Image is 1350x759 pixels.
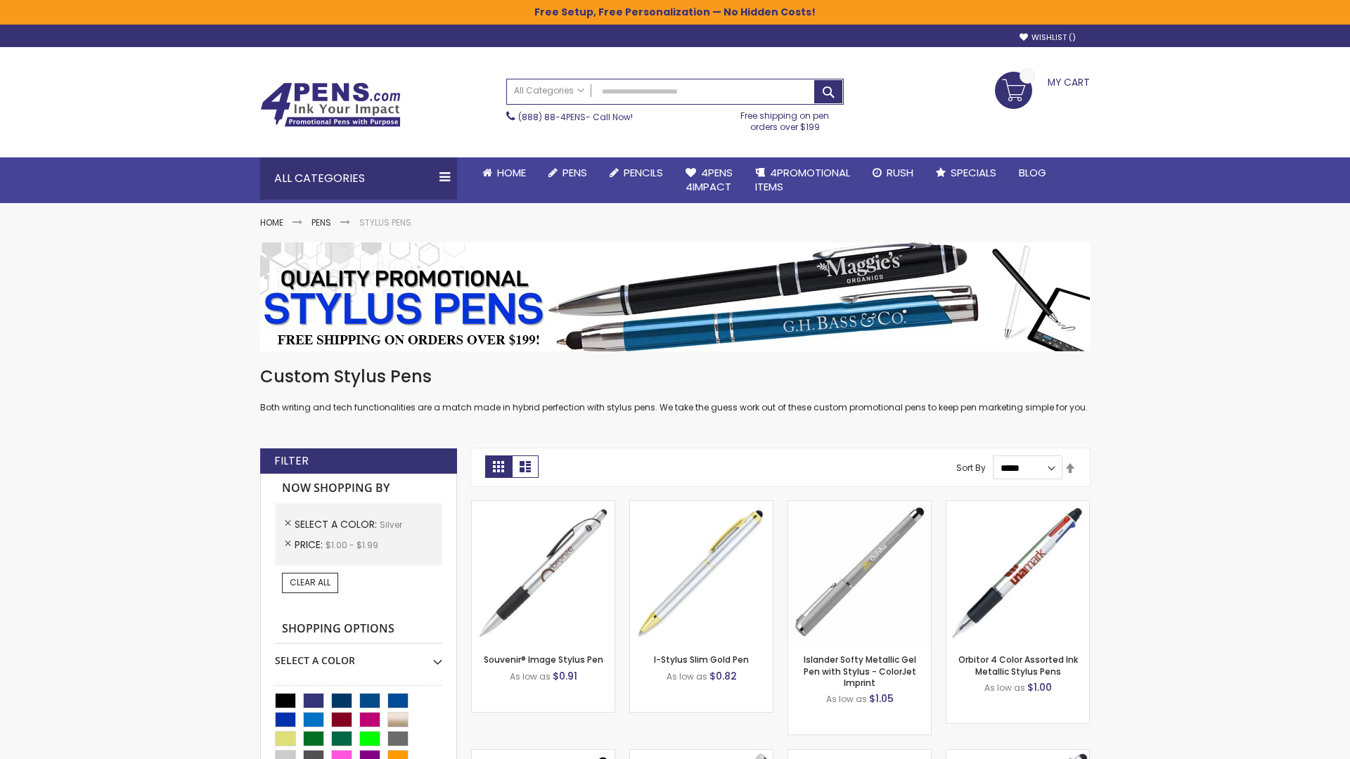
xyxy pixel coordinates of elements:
[709,669,737,683] span: $0.82
[380,519,402,531] span: Silver
[260,365,1090,388] h1: Custom Stylus Pens
[472,501,615,644] img: Souvenir® Image Stylus Pen-Silver
[1008,157,1057,188] a: Blog
[630,501,773,644] img: I-Stylus-Slim-Gold-Silver
[686,165,733,194] span: 4Pens 4impact
[260,242,1090,351] img: Stylus Pens
[518,111,586,123] a: (888) 88-4PENS
[553,669,577,683] span: $0.91
[788,500,931,512] a: Islander Softy Metallic Gel Pen with Stylus - ColorJet Imprint-Silver
[518,111,633,123] span: - Call Now!
[1027,680,1052,694] span: $1.00
[726,105,844,133] div: Free shipping on pen orders over $199
[260,157,457,200] div: All Categories
[869,692,894,706] span: $1.05
[260,216,283,228] a: Home
[507,79,591,103] a: All Categories
[744,157,861,203] a: 4PROMOTIONALITEMS
[826,693,867,705] span: As low as
[472,500,615,512] a: Souvenir® Image Stylus Pen-Silver
[1019,165,1046,180] span: Blog
[275,614,442,644] strong: Shopping Options
[951,165,996,180] span: Specials
[598,157,674,188] a: Pencils
[887,165,913,180] span: Rush
[624,165,663,180] span: Pencils
[946,501,1089,644] img: Orbitor 4 Color Assorted Ink Metallic Stylus Pens-Silver
[755,165,850,194] span: 4PROMOTIONAL ITEMS
[260,82,401,127] img: 4Pens Custom Pens and Promotional Products
[958,654,1078,677] a: Orbitor 4 Color Assorted Ink Metallic Stylus Pens
[562,165,587,180] span: Pens
[359,216,411,228] strong: Stylus Pens
[275,644,442,668] div: Select A Color
[804,654,916,688] a: Islander Softy Metallic Gel Pen with Stylus - ColorJet Imprint
[788,501,931,644] img: Islander Softy Metallic Gel Pen with Stylus - ColorJet Imprint-Silver
[925,157,1008,188] a: Specials
[537,157,598,188] a: Pens
[282,573,338,592] a: Clear All
[946,500,1089,512] a: Orbitor 4 Color Assorted Ink Metallic Stylus Pens-Silver
[956,462,986,474] label: Sort By
[861,157,925,188] a: Rush
[674,157,744,203] a: 4Pens4impact
[984,682,1025,694] span: As low as
[275,474,442,503] strong: Now Shopping by
[514,85,584,96] span: All Categories
[295,517,380,531] span: Select A Color
[654,654,749,666] a: I-Stylus Slim Gold Pen
[295,538,326,552] span: Price
[485,455,512,478] strong: Grid
[510,670,551,682] span: As low as
[326,539,378,551] span: $1.00 - $1.99
[290,576,330,588] span: Clear All
[274,453,309,469] strong: Filter
[484,654,603,666] a: Souvenir® Image Stylus Pen
[497,165,526,180] span: Home
[667,670,707,682] span: As low as
[471,157,537,188] a: Home
[1020,32,1076,43] a: Wishlist
[630,500,773,512] a: I-Stylus-Slim-Gold-Silver
[260,365,1090,414] div: Both writing and tech functionalities are a match made in hybrid perfection with stylus pens. We ...
[311,216,331,228] a: Pens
